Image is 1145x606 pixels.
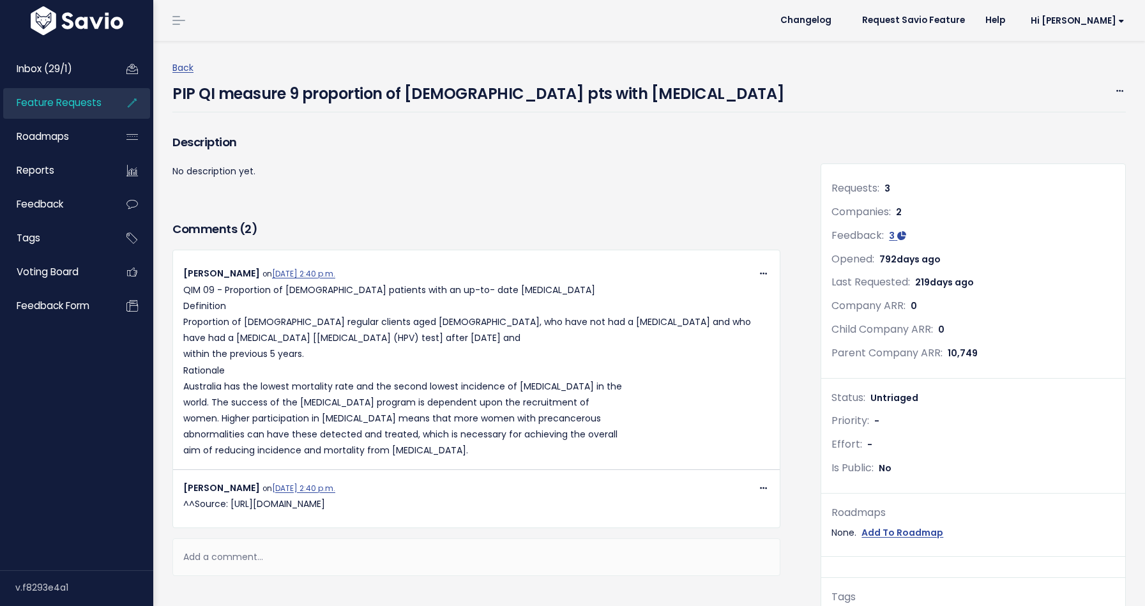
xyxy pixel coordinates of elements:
[831,298,906,313] span: Company ARR:
[852,11,975,30] a: Request Savio Feature
[183,267,260,280] span: [PERSON_NAME]
[3,190,106,219] a: Feedback
[3,156,106,185] a: Reports
[889,229,895,242] span: 3
[879,253,941,266] span: 792
[3,88,106,117] a: Feature Requests
[172,163,780,179] p: No description yet.
[17,62,72,75] span: Inbox (29/1)
[17,163,54,177] span: Reports
[17,130,69,143] span: Roadmaps
[915,276,974,289] span: 219
[272,269,335,279] a: [DATE] 2:40 p.m.
[911,299,917,312] span: 0
[172,61,193,74] a: Back
[897,253,941,266] span: days ago
[172,76,785,105] h4: PIP QI measure 9 proportion of [DEMOGRAPHIC_DATA] pts with [MEDICAL_DATA]
[172,220,780,238] h3: Comments ( )
[975,11,1015,30] a: Help
[3,257,106,287] a: Voting Board
[870,391,918,404] span: Untriaged
[938,323,944,336] span: 0
[17,197,63,211] span: Feedback
[15,571,153,604] div: v.f8293e4a1
[262,269,335,279] span: on
[262,483,335,494] span: on
[831,181,879,195] span: Requests:
[831,252,874,266] span: Opened:
[831,204,891,219] span: Companies:
[3,291,106,321] a: Feedback form
[183,496,770,512] p: ^^Source: [URL][DOMAIN_NAME]
[183,481,260,494] span: [PERSON_NAME]
[884,182,890,195] span: 3
[780,16,831,25] span: Changelog
[889,229,906,242] a: 3
[831,322,933,337] span: Child Company ARR:
[172,538,780,576] div: Add a comment...
[930,276,974,289] span: days ago
[17,265,79,278] span: Voting Board
[861,525,943,541] a: Add To Roadmap
[27,6,126,35] img: logo-white.9d6f32f41409.svg
[172,133,780,151] h3: Description
[3,54,106,84] a: Inbox (29/1)
[17,231,40,245] span: Tags
[1015,11,1135,31] a: Hi [PERSON_NAME]
[831,345,943,360] span: Parent Company ARR:
[831,437,862,451] span: Effort:
[17,96,102,109] span: Feature Requests
[831,460,874,475] span: Is Public:
[948,347,978,360] span: 10,749
[831,228,884,243] span: Feedback:
[183,282,770,459] p: QIM 09 - Proportion of [DEMOGRAPHIC_DATA] patients with an up-to- date [MEDICAL_DATA] Definition ...
[245,221,252,237] span: 2
[879,462,891,474] span: No
[831,275,910,289] span: Last Requested:
[896,206,902,218] span: 2
[831,525,1115,541] div: None.
[1031,16,1125,26] span: Hi [PERSON_NAME]
[874,414,879,427] span: -
[831,504,1115,522] div: Roadmaps
[272,483,335,494] a: [DATE] 2:40 p.m.
[3,223,106,253] a: Tags
[17,299,89,312] span: Feedback form
[831,413,869,428] span: Priority:
[831,390,865,405] span: Status:
[3,122,106,151] a: Roadmaps
[867,438,872,451] span: -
